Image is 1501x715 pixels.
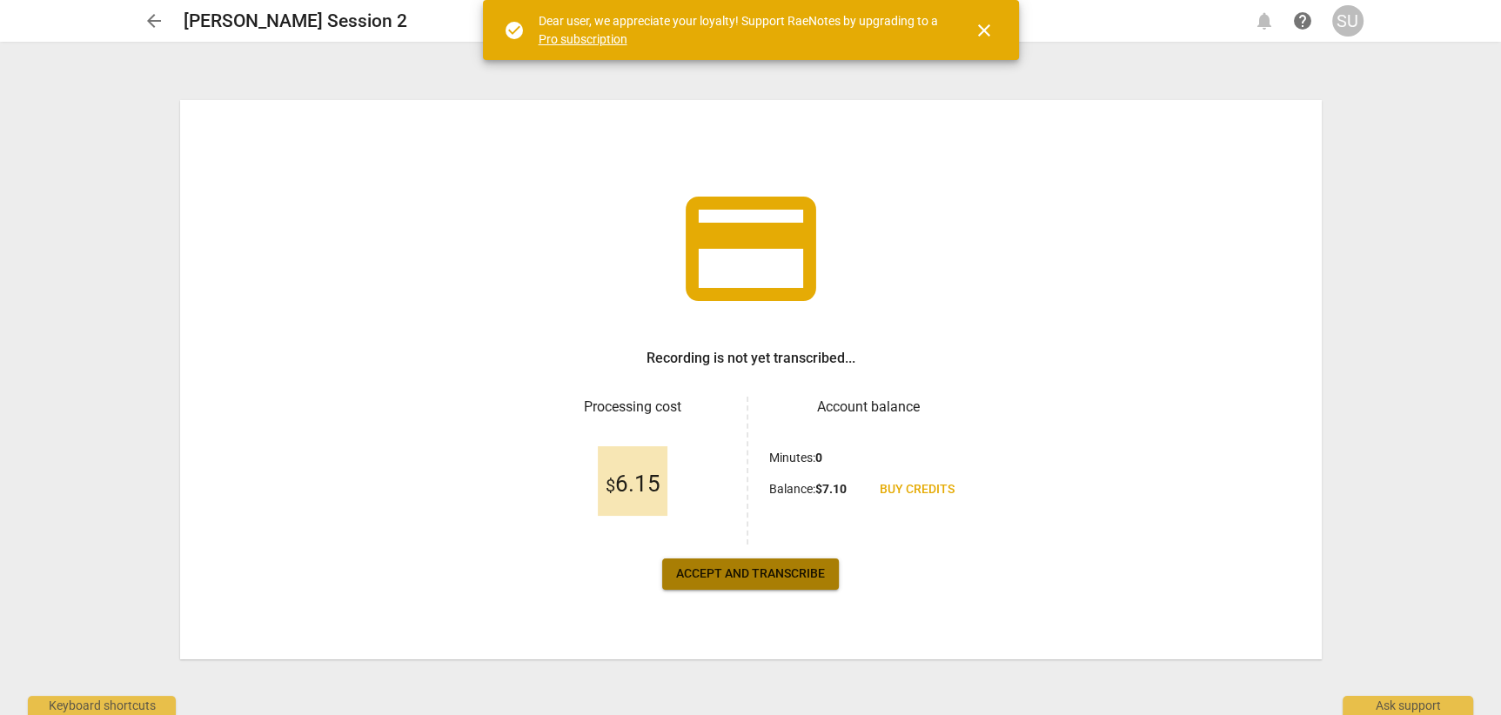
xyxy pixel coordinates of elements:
[769,480,847,498] p: Balance :
[504,20,525,41] span: check_circle
[769,449,822,467] p: Minutes :
[184,10,407,32] h2: [PERSON_NAME] Session 2
[144,10,164,31] span: arrow_back
[673,170,829,327] span: credit_card
[1287,5,1318,37] a: Help
[676,565,825,583] span: Accept and transcribe
[815,482,847,496] b: $ 7.10
[1292,10,1313,31] span: help
[606,475,615,496] span: $
[880,481,955,498] span: Buy credits
[1332,5,1364,37] button: SU
[28,696,176,715] div: Keyboard shortcuts
[647,348,855,369] h3: Recording is not yet transcribed...
[539,12,942,48] div: Dear user, we appreciate your loyalty! Support RaeNotes by upgrading to a
[866,474,968,505] a: Buy credits
[815,451,822,464] b: 0
[533,397,733,418] h3: Processing cost
[539,32,627,46] a: Pro subscription
[1343,696,1473,715] div: Ask support
[606,471,660,498] span: 6.15
[769,397,968,418] h3: Account balance
[662,558,839,590] button: Accept and transcribe
[974,20,995,41] span: close
[963,10,1005,51] button: Close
